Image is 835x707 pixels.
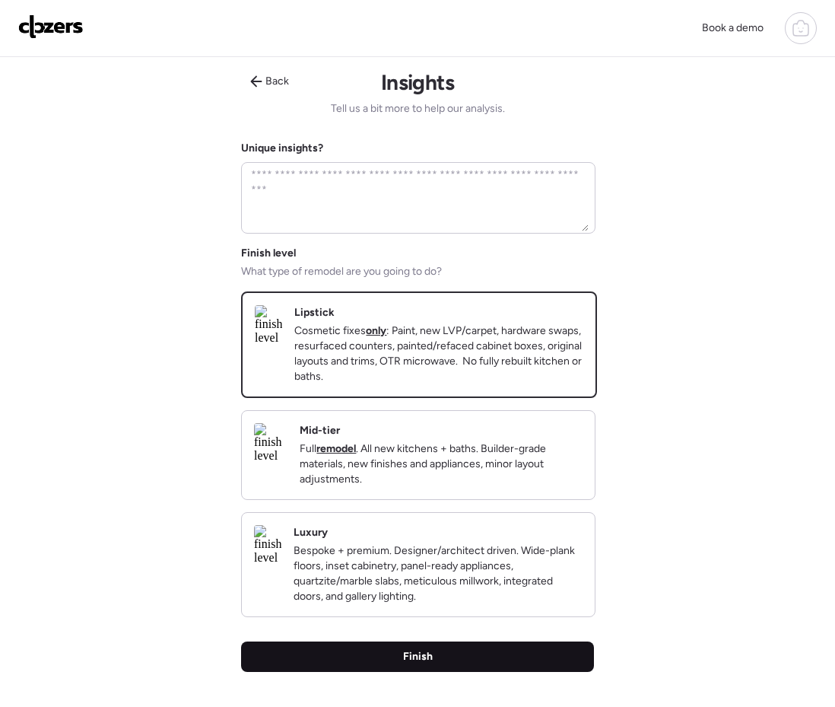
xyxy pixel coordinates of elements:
p: Bespoke + premium. Designer/architect driven. Wide-plank floors, inset cabinetry, panel-ready app... [294,543,583,604]
img: finish level [254,423,287,463]
span: Back [265,74,289,89]
img: finish level [254,525,281,565]
span: What type of remodel are you going to do? [241,264,442,279]
strong: only [366,324,386,337]
span: Book a demo [702,21,764,34]
strong: remodel [316,442,356,455]
span: Finish level [241,246,296,261]
h2: Luxury [294,525,328,540]
span: Tell us a bit more to help our analysis. [331,101,505,116]
p: Full . All new kitchens + baths. Builder-grade materials, new finishes and appliances, minor layo... [300,441,583,487]
span: Finish [403,649,433,664]
img: finish level [255,305,282,345]
label: Unique insights? [241,142,323,154]
img: Logo [18,14,84,39]
h1: Insights [381,69,455,95]
h2: Mid-tier [300,423,340,438]
p: Cosmetic fixes : Paint, new LVP/carpet, hardware swaps, resurfaced counters, painted/refaced cabi... [294,323,583,384]
h2: Lipstick [294,305,335,320]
